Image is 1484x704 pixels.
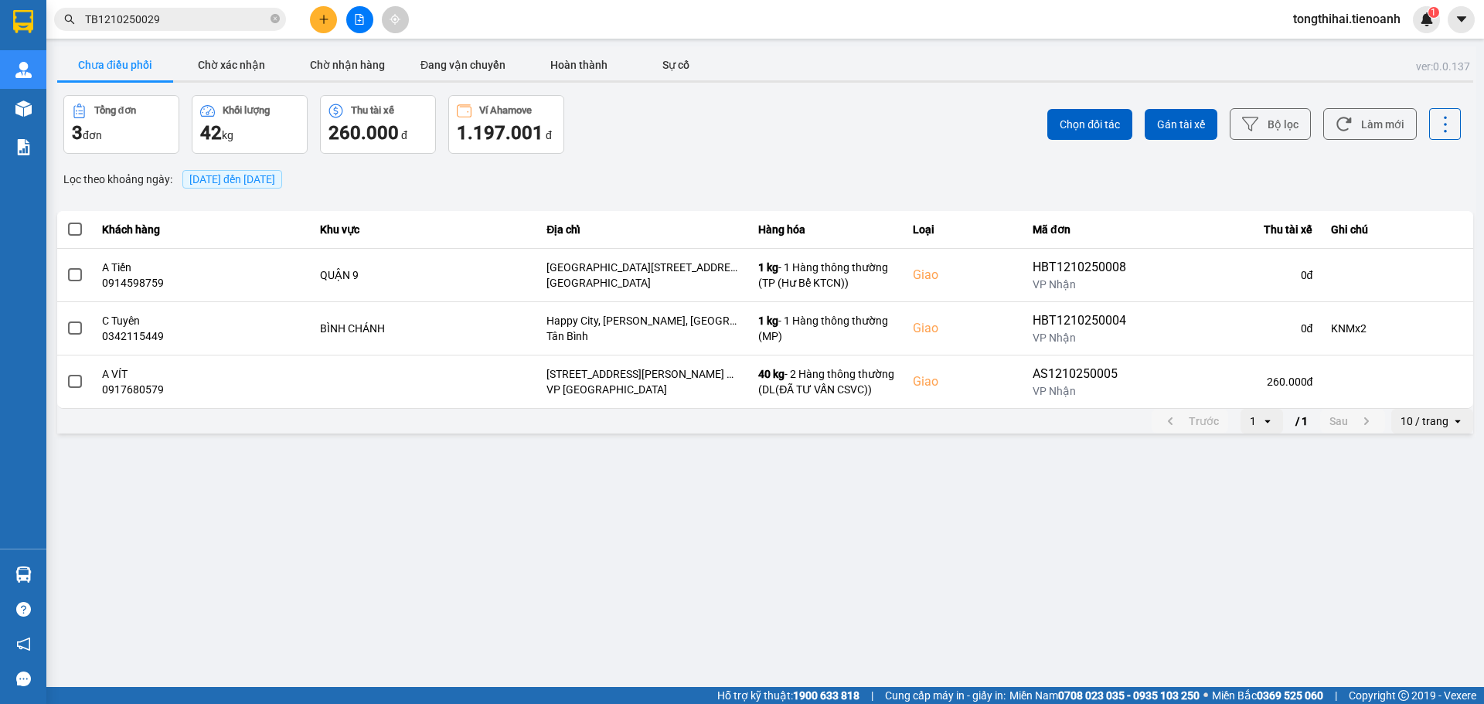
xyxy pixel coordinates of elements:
[1033,383,1130,399] div: VP Nhận
[1323,108,1417,140] button: Làm mới
[1428,7,1439,18] sup: 1
[1295,412,1308,430] span: / 1
[63,95,179,154] button: Tổng đơn3đơn
[1033,258,1130,277] div: HBT1210250008
[1322,211,1473,249] th: Ghi chú
[1152,410,1228,433] button: previous page. current page 1 / 1
[405,49,521,80] button: Đang vận chuyển
[346,6,373,33] button: file-add
[1203,692,1208,699] span: ⚪️
[57,49,173,80] button: Chưa điều phối
[479,105,532,116] div: Ví Ahamove
[457,121,556,145] div: đ
[15,62,32,78] img: warehouse-icon
[15,100,32,117] img: warehouse-icon
[102,313,301,328] div: C Tuyên
[1420,12,1434,26] img: icon-new-feature
[271,12,280,27] span: close-circle
[1149,374,1312,389] div: 260.000 đ
[1261,415,1274,427] svg: open
[913,319,1014,338] div: Giao
[382,6,409,33] button: aim
[1047,109,1132,140] button: Chọn đối tác
[1009,687,1200,704] span: Miền Nam
[758,315,778,327] span: 1 kg
[1157,117,1205,132] span: Gán tài xế
[1033,311,1130,330] div: HBT1210250004
[1149,220,1312,239] div: Thu tài xế
[749,211,904,249] th: Hàng hóa
[546,328,740,344] div: Tân Bình
[354,14,365,25] span: file-add
[758,260,894,291] div: - 1 Hàng thông thường (TP (Hư Bể KTCN))
[72,122,83,144] span: 3
[102,328,301,344] div: 0342115449
[1335,687,1337,704] span: |
[546,366,740,382] div: [STREET_ADDRESS][PERSON_NAME] Đồng
[1401,413,1448,429] div: 10 / trang
[102,366,301,382] div: A VÍT
[758,368,785,380] span: 40 kg
[173,49,289,80] button: Chờ xác nhận
[320,321,528,336] div: BÌNH CHÁNH
[1033,365,1130,383] div: AS1210250005
[1450,413,1452,429] input: Selected 10 / trang.
[64,14,75,25] span: search
[351,105,394,116] div: Thu tài xế
[717,687,859,704] span: Hỗ trợ kỹ thuật:
[1230,108,1311,140] button: Bộ lọc
[1033,330,1130,345] div: VP Nhận
[192,95,308,154] button: Khối lượng42kg
[318,14,329,25] span: plus
[16,637,31,651] span: notification
[223,105,270,116] div: Khối lượng
[1431,7,1436,18] span: 1
[289,49,405,80] button: Chờ nhận hàng
[904,211,1023,249] th: Loại
[758,366,894,397] div: - 2 Hàng thông thường (DL(ĐÃ TƯ VẤN CSVC))
[310,6,337,33] button: plus
[1455,12,1469,26] span: caret-down
[16,672,31,686] span: message
[537,211,749,249] th: Địa chỉ
[390,14,400,25] span: aim
[63,171,172,188] span: Lọc theo khoảng ngày :
[1448,6,1475,33] button: caret-down
[102,382,301,397] div: 0917680579
[1023,211,1139,249] th: Mã đơn
[793,689,859,702] strong: 1900 633 818
[15,566,32,583] img: warehouse-icon
[16,602,31,617] span: question-circle
[521,49,637,80] button: Hoàn thành
[1331,321,1464,336] div: KNMx2
[200,122,222,144] span: 42
[1058,689,1200,702] strong: 0708 023 035 - 0935 103 250
[637,49,714,80] button: Sự cố
[93,211,311,249] th: Khách hàng
[1250,413,1256,429] div: 1
[328,121,427,145] div: đ
[320,95,436,154] button: Thu tài xế260.000 đ
[15,139,32,155] img: solution-icon
[182,170,282,189] span: [DATE] đến [DATE]
[1149,267,1312,283] div: 0 đ
[457,122,543,144] span: 1.197.001
[1145,109,1217,140] button: Gán tài xế
[1212,687,1323,704] span: Miền Bắc
[546,260,740,275] div: [GEOGRAPHIC_DATA][STREET_ADDRESS]
[758,313,894,344] div: - 1 Hàng thông thường (MP)
[1452,415,1464,427] svg: open
[328,122,399,144] span: 260.000
[72,121,171,145] div: đơn
[1320,410,1385,433] button: next page. current page 1 / 1
[1060,117,1120,132] span: Chọn đối tác
[913,372,1014,391] div: Giao
[546,313,740,328] div: Happy City, [PERSON_NAME], [GEOGRAPHIC_DATA], [GEOGRAPHIC_DATA], [GEOGRAPHIC_DATA]
[1281,9,1413,29] span: tongthihai.tienoanh
[1257,689,1323,702] strong: 0369 525 060
[1398,690,1409,701] span: copyright
[189,173,275,185] span: 13/10/2025 đến 13/10/2025
[885,687,1006,704] span: Cung cấp máy in - giấy in:
[320,267,528,283] div: QUẬN 9
[871,687,873,704] span: |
